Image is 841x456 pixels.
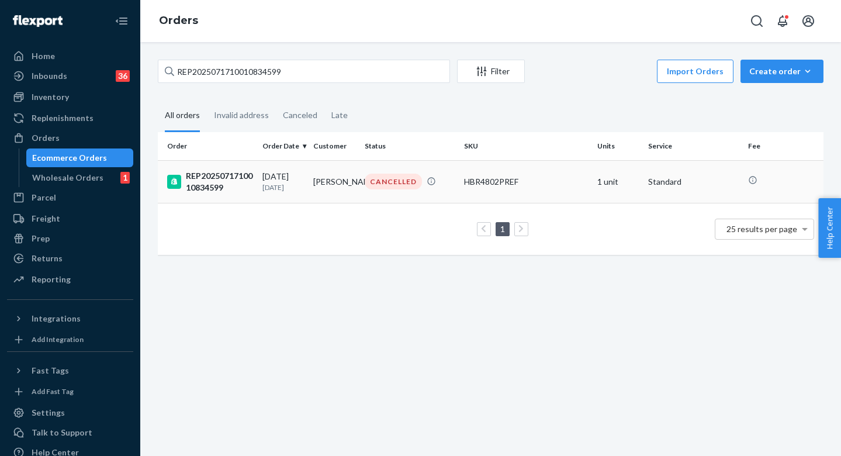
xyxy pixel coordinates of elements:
[165,100,200,132] div: All orders
[32,91,69,103] div: Inventory
[745,9,769,33] button: Open Search Box
[7,109,133,127] a: Replenishments
[32,112,94,124] div: Replenishments
[262,182,304,192] p: [DATE]
[458,65,524,77] div: Filter
[32,253,63,264] div: Returns
[32,132,60,144] div: Orders
[743,132,823,160] th: Fee
[7,423,133,442] a: Talk to Support
[7,129,133,147] a: Orders
[32,407,65,419] div: Settings
[7,229,133,248] a: Prep
[32,313,81,324] div: Integrations
[167,170,253,194] div: REP2025071710010834599
[7,403,133,422] a: Settings
[593,160,643,203] td: 1 unit
[7,47,133,65] a: Home
[7,249,133,268] a: Returns
[7,333,133,347] a: Add Integration
[159,14,198,27] a: Orders
[360,132,460,160] th: Status
[7,209,133,228] a: Freight
[32,70,67,82] div: Inbounds
[7,270,133,289] a: Reporting
[7,385,133,399] a: Add Fast Tag
[593,132,643,160] th: Units
[464,176,588,188] div: HBR4802PREF
[7,188,133,207] a: Parcel
[457,60,525,83] button: Filter
[32,274,71,285] div: Reporting
[158,132,258,160] th: Order
[657,60,733,83] button: Import Orders
[498,224,507,234] a: Page 1 is your current page
[7,361,133,380] button: Fast Tags
[309,160,359,203] td: [PERSON_NAME]
[331,100,348,130] div: Late
[26,148,134,167] a: Ecommerce Orders
[32,213,60,224] div: Freight
[13,15,63,27] img: Flexport logo
[150,4,207,38] ol: breadcrumbs
[214,100,269,130] div: Invalid address
[32,233,50,244] div: Prep
[726,224,797,234] span: 25 results per page
[32,192,56,203] div: Parcel
[643,132,743,160] th: Service
[283,100,317,130] div: Canceled
[313,141,355,151] div: Customer
[7,88,133,106] a: Inventory
[32,152,107,164] div: Ecommerce Orders
[740,60,823,83] button: Create order
[749,65,815,77] div: Create order
[258,132,309,160] th: Order Date
[32,334,84,344] div: Add Integration
[818,198,841,258] button: Help Center
[32,172,103,184] div: Wholesale Orders
[32,365,69,376] div: Fast Tags
[365,174,422,189] div: CANCELLED
[120,172,130,184] div: 1
[32,427,92,438] div: Talk to Support
[116,70,130,82] div: 36
[32,386,74,396] div: Add Fast Tag
[7,309,133,328] button: Integrations
[648,176,739,188] p: Standard
[26,168,134,187] a: Wholesale Orders1
[32,50,55,62] div: Home
[771,9,794,33] button: Open notifications
[110,9,133,33] button: Close Navigation
[158,60,450,83] input: Search orders
[262,171,304,192] div: [DATE]
[7,67,133,85] a: Inbounds36
[459,132,593,160] th: SKU
[797,9,820,33] button: Open account menu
